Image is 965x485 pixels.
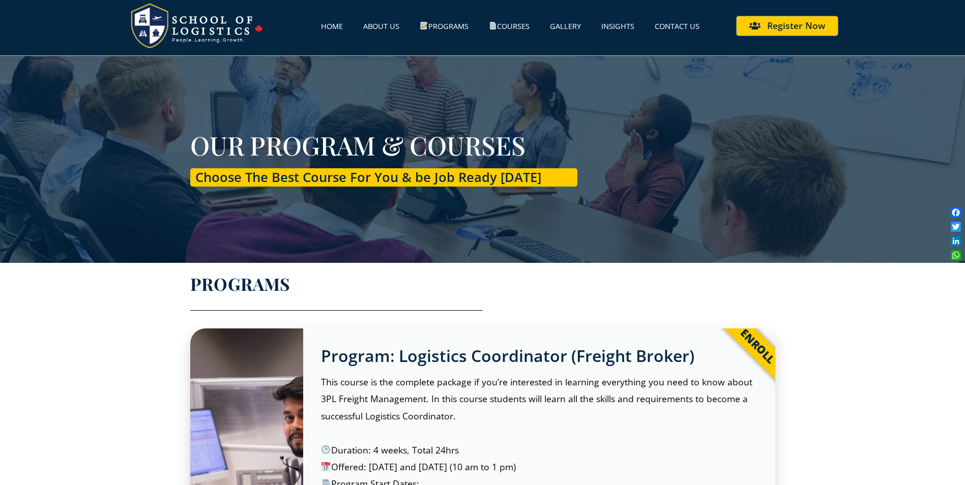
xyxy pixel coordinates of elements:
[190,132,578,158] h2: Our Program & Courses
[489,14,530,38] a: Courses
[949,205,963,220] a: Facebook
[363,14,399,38] a: About Us
[736,16,838,36] a: Register Now
[655,14,699,38] a: Contact Us
[420,22,428,29] img: 📝
[266,14,699,38] nav: Menu
[767,21,825,31] span: Register Now
[949,220,963,234] a: Twitter
[601,14,634,38] a: Insights
[321,14,343,38] a: Home
[695,285,818,408] div: Enroll
[321,462,331,471] img: 📅
[195,168,578,187] h2: Choose The Best Course For You & be Job Ready [DATE]
[321,346,757,366] h2: Program: Logistics Coordinator (Freight Broker)
[190,272,291,295] b: Programs
[489,22,497,29] img: 📄
[420,14,469,38] a: Programs
[550,14,581,38] a: Gallery
[949,234,963,248] a: LinkedIn
[321,445,331,454] img: 🕑
[949,248,963,262] a: WhatsApp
